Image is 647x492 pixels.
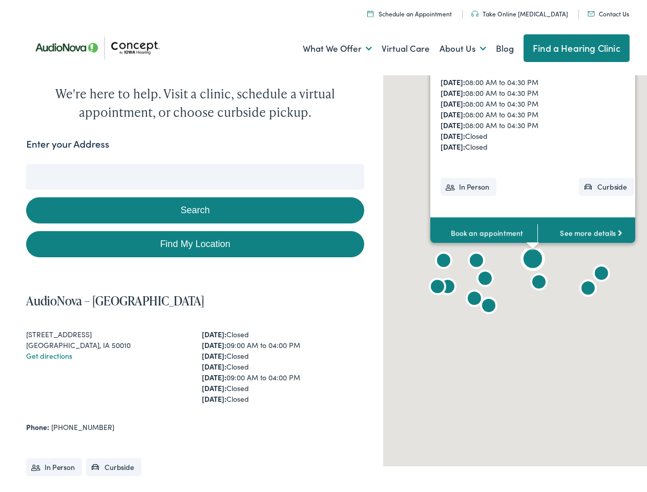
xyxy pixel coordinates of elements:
div: AudioNova [576,274,600,299]
a: Contact Us [588,6,629,15]
img: A calendar icon to schedule an appointment at Concept by Iowa Hearing. [367,7,373,14]
a: Find My Location [26,228,364,254]
div: AudioNova [589,259,614,284]
div: Closed 09:00 AM to 04:00 PM Closed Closed 09:00 AM to 04:00 PM Closed Closed [202,326,364,401]
a: Schedule an Appointment [367,6,452,15]
a: What We Offer [303,27,372,65]
div: Concept by Iowa Hearing by AudioNova [476,292,501,316]
strong: [DATE]: [441,106,465,116]
a: AudioNova – [GEOGRAPHIC_DATA] [26,289,204,306]
div: Concept by Iowa Hearing by AudioNova [431,247,456,271]
button: Search [26,194,364,220]
div: AudioNova [520,245,545,270]
strong: [DATE]: [202,358,226,368]
div: [STREET_ADDRESS] [26,326,189,337]
a: [PHONE_NUMBER] [51,419,114,429]
strong: [DATE]: [441,85,465,95]
div: Concept by Iowa Hearing by AudioNova [473,264,497,289]
div: AudioNova [435,273,460,297]
a: About Us [440,27,486,65]
a: See more details [537,214,644,246]
div: AudioNova [527,268,551,293]
strong: [DATE]: [202,380,226,390]
a: Blog [496,27,514,65]
div: AudioNova [464,247,489,271]
strong: Phone: [26,419,49,429]
strong: [DATE]: [441,128,465,138]
li: In Person [441,175,496,193]
strong: [DATE]: [441,74,465,84]
strong: [DATE]: [202,337,226,347]
a: Book an appointment [430,214,537,246]
li: Curbside [86,455,141,473]
button: Search [411,155,424,168]
li: In Person [26,455,82,473]
strong: [DATE]: [441,95,465,106]
div: [GEOGRAPHIC_DATA], IA 50010 [26,337,189,347]
a: Get directions [26,347,72,358]
div: AudioNova [425,273,450,297]
strong: [DATE]: [441,117,465,127]
label: Enter your Address [26,134,109,149]
strong: [DATE]: [202,369,226,379]
a: Find a Hearing Clinic [524,31,630,59]
a: Virtual Care [382,27,430,65]
a: Take Online [MEDICAL_DATA] [471,6,568,15]
div: 08:00 AM to 04:30 PM 08:00 AM to 04:30 PM 08:00 AM to 04:30 PM 08:00 AM to 04:30 PM 08:00 AM to 0... [441,74,557,149]
input: Enter your address or zip code [26,161,364,187]
strong: [DATE]: [202,326,226,336]
strong: [DATE]: [202,391,226,401]
strong: [DATE]: [202,347,226,358]
div: We're here to help. Visit a clinic, schedule a virtual appointment, or choose curbside pickup. [31,81,359,118]
div: Concept by Iowa Hearing by AudioNova [566,216,591,241]
li: Curbside [579,175,634,193]
img: utility icon [471,8,478,14]
div: Concept by Iowa Hearing by AudioNova [462,284,487,309]
strong: [DATE]: [441,138,465,149]
div: AudioNova [490,218,514,243]
img: utility icon [588,8,595,13]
